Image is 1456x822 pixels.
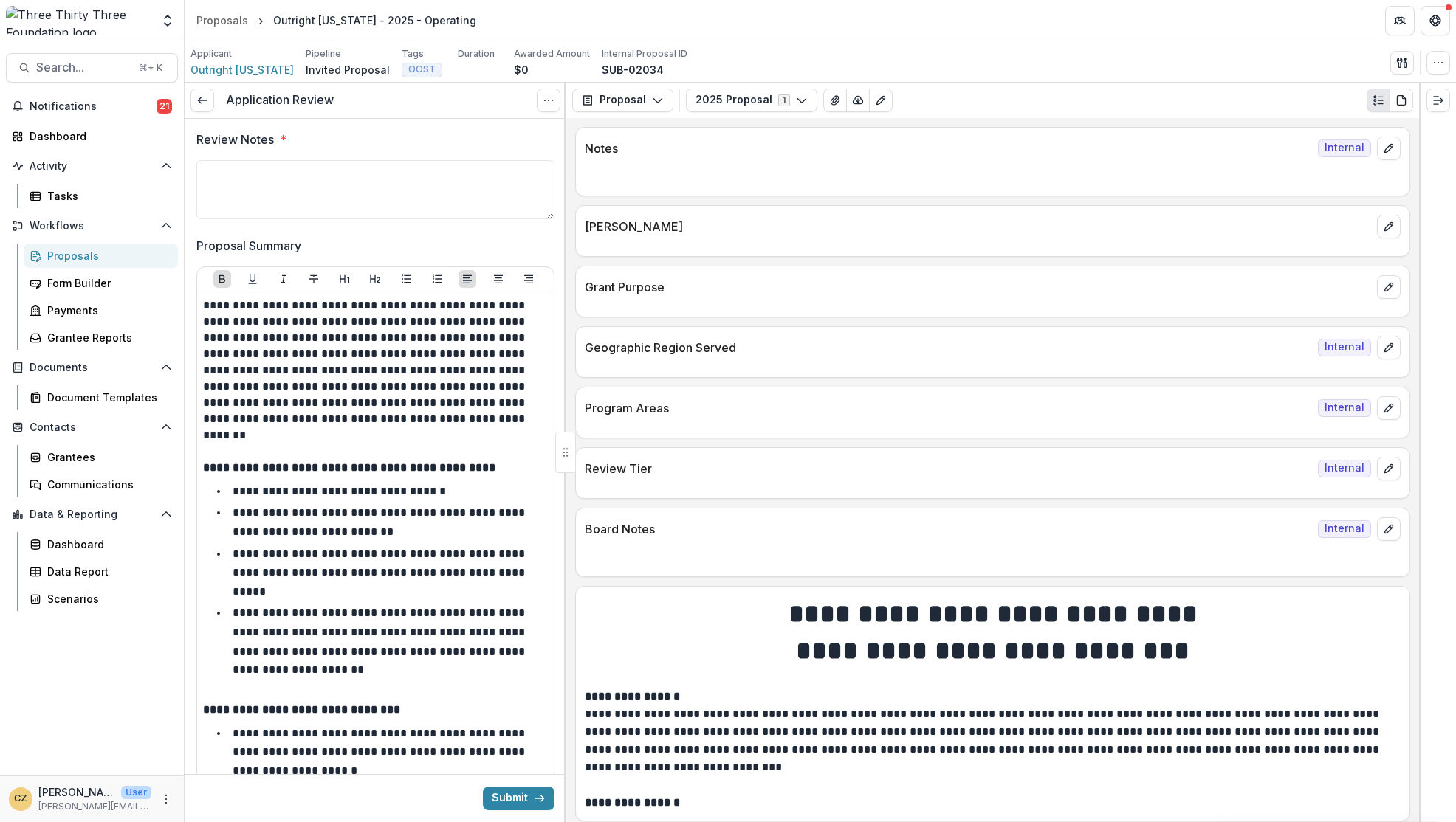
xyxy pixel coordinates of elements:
div: Grantees [47,449,166,465]
img: Three Thirty Three Foundation logo [6,6,151,35]
p: Duration [458,47,495,61]
button: Align Right [520,270,538,288]
span: Internal [1318,139,1371,157]
button: edit [1377,275,1401,299]
button: Partners [1385,6,1415,35]
span: OOST [408,64,436,75]
div: Communications [47,477,166,492]
p: Tags [402,47,424,61]
button: edit [1377,396,1401,420]
div: Dashboard [47,536,166,552]
button: Notifications21 [6,94,178,118]
div: Proposals [47,248,166,263]
button: Italicize [275,270,292,288]
p: Awarded Amount [514,47,590,61]
span: Internal [1318,520,1371,538]
div: Christine Zachai [14,794,27,804]
button: Options [537,89,560,112]
p: Review Notes [196,131,274,148]
div: Grantee Reports [47,330,166,345]
a: Payments [24,298,178,322]
span: 21 [157,99,172,114]
span: Internal [1318,460,1371,477]
p: Notes [585,139,1312,157]
span: Internal [1318,399,1371,417]
div: Dashboard [30,128,166,144]
p: [PERSON_NAME][EMAIL_ADDRESS][DOMAIN_NAME] [38,800,151,813]
span: Activity [30,160,154,173]
div: Document Templates [47,390,166,405]
button: More [157,790,175,808]
button: PDF view [1390,89,1413,112]
button: View Attached Files [823,89,847,112]
button: Strike [305,270,323,288]
p: Applicant [190,47,232,61]
button: Heading 2 [366,270,384,288]
p: SUB-02034 [602,62,664,77]
div: ⌘ + K [136,60,165,76]
button: Bullet List [397,270,415,288]
a: Communications [24,472,178,497]
span: Documents [30,362,154,374]
p: Geographic Region Served [585,339,1312,356]
a: Dashboard [24,532,178,556]
a: Proposals [190,10,254,31]
button: Underline [244,270,261,288]
button: Open Contacts [6,415,178,439]
span: Contacts [30,421,154,434]
button: Align Left [459,270,476,288]
button: Edit as form [869,89,893,112]
a: Form Builder [24,271,178,295]
button: edit [1377,517,1401,541]
button: Bold [213,270,231,288]
button: Open Data & Reporting [6,502,178,526]
a: Proposals [24,244,178,268]
div: Form Builder [47,275,166,291]
p: Program Areas [585,399,1312,417]
button: edit [1377,336,1401,359]
a: Grantee Reports [24,325,178,350]
div: Outright [US_STATE] - 2025 - Operating [273,13,476,28]
button: Get Help [1421,6,1450,35]
button: edit [1377,215,1401,238]
a: Scenarios [24,587,178,611]
a: Tasks [24,184,178,208]
button: Proposal [572,89,673,112]
p: Grant Purpose [585,278,1371,296]
p: [PERSON_NAME] [38,784,115,800]
p: Review Tier [585,460,1312,477]
span: Data & Reporting [30,508,154,521]
button: Search... [6,53,178,83]
div: Proposals [196,13,248,28]
h3: Application Review [226,93,334,107]
a: Dashboard [6,124,178,148]
span: Search... [36,61,130,75]
button: Open Workflows [6,214,178,238]
a: Document Templates [24,385,178,410]
p: Invited Proposal [306,62,390,77]
p: Proposal Summary [196,237,301,255]
div: Data Report [47,564,166,579]
p: Board Notes [585,520,1312,538]
button: Open entity switcher [157,6,178,35]
a: Outright [US_STATE] [190,62,294,77]
button: Align Center [490,270,507,288]
p: Pipeline [306,47,341,61]
button: Open Documents [6,356,178,379]
button: Heading 1 [336,270,354,288]
p: Internal Proposal ID [602,47,687,61]
p: User [121,786,151,799]
div: Scenarios [47,591,166,607]
div: Payments [47,303,166,318]
nav: breadcrumb [190,10,482,31]
button: edit [1377,457,1401,480]
span: Internal [1318,339,1371,356]
a: Grantees [24,445,178,469]
span: Notifications [30,100,157,113]
span: Workflows [30,220,154,232]
button: edit [1377,137,1401,160]
button: Ordered List [428,270,446,288]
p: [PERSON_NAME] [585,218,1371,235]
div: Tasks [47,188,166,204]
